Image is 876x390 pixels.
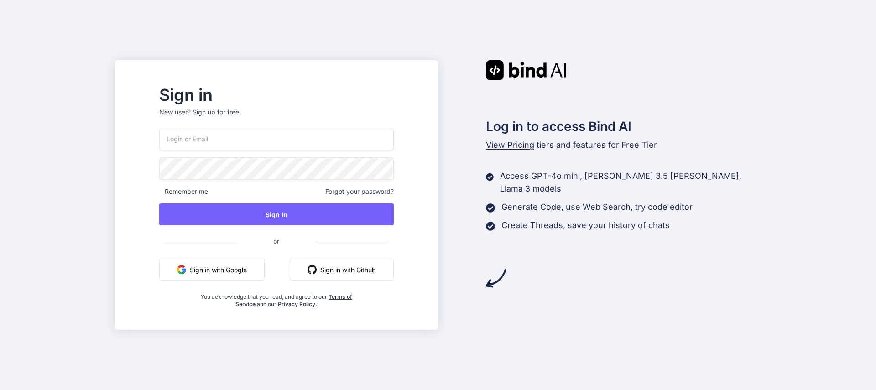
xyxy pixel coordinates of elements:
p: Access GPT-4o mini, [PERSON_NAME] 3.5 [PERSON_NAME], Llama 3 models [500,170,761,195]
img: github [308,265,317,274]
img: Bind AI logo [486,60,566,80]
img: arrow [486,268,506,288]
span: View Pricing [486,140,534,150]
input: Login or Email [159,128,394,150]
p: Create Threads, save your history of chats [501,219,670,232]
p: New user? [159,108,394,128]
h2: Log in to access Bind AI [486,117,761,136]
div: You acknowledge that you read, and agree to our and our [198,288,355,308]
a: Terms of Service [235,293,352,307]
span: Forgot your password? [325,187,394,196]
p: tiers and features for Free Tier [486,139,761,151]
span: Remember me [159,187,208,196]
h2: Sign in [159,88,394,102]
div: Sign up for free [193,108,239,117]
button: Sign in with Google [159,259,265,281]
span: or [237,230,316,252]
p: Generate Code, use Web Search, try code editor [501,201,693,213]
button: Sign in with Github [290,259,394,281]
img: google [177,265,186,274]
button: Sign In [159,203,394,225]
a: Privacy Policy. [278,301,317,307]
